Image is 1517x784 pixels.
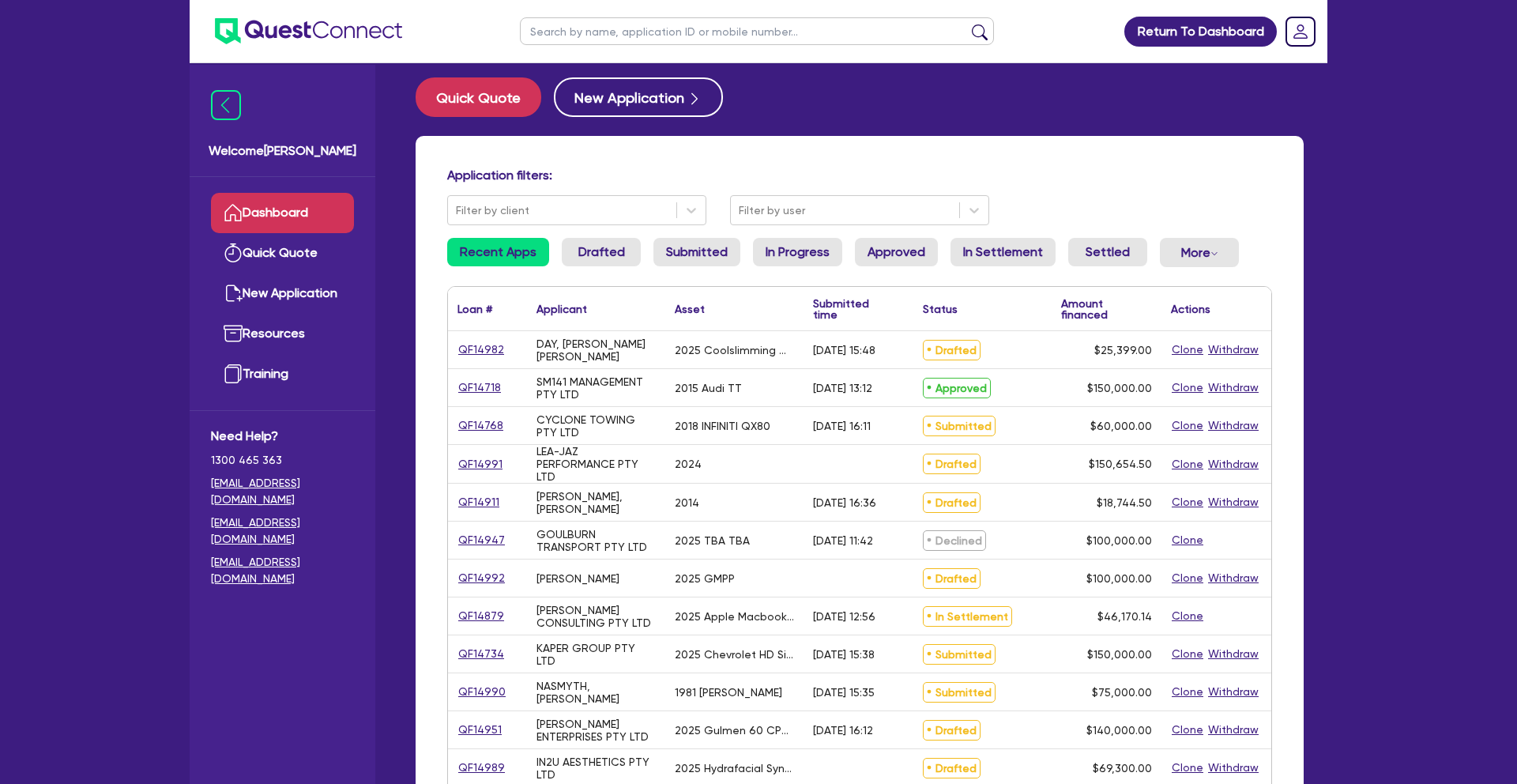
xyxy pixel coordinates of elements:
[923,758,981,778] span: Drafted
[211,90,241,120] img: icon-menu-close
[457,303,492,315] div: Loan #
[1171,721,1204,739] button: Clone
[813,344,875,356] div: [DATE] 15:48
[536,642,656,667] div: KAPER GROUP PTY LTD
[1171,455,1204,473] button: Clone
[923,416,996,436] span: Submitted
[536,413,656,439] div: CYCLONE TOWING PTY LTD
[923,644,996,665] span: Submitted
[1207,493,1259,511] button: Withdraw
[1280,11,1321,52] a: Dropdown toggle
[211,475,354,508] a: [EMAIL_ADDRESS][DOMAIN_NAME]
[224,364,243,383] img: training
[1207,569,1259,587] button: Withdraw
[675,572,735,585] div: 2025 GMPP
[1086,724,1152,737] span: $140,000.00
[923,378,991,398] span: Approved
[1171,379,1204,397] button: Clone
[457,759,506,777] a: QF14989
[1207,455,1259,473] button: Withdraw
[211,233,354,273] a: Quick Quote
[675,382,742,394] div: 2015 Audi TT
[211,452,354,469] span: 1300 465 363
[675,303,705,315] div: Asset
[211,193,354,233] a: Dashboard
[224,243,243,262] img: quick-quote
[675,496,699,509] div: 2014
[1171,493,1204,511] button: Clone
[1124,17,1277,47] a: Return To Dashboard
[1087,382,1152,394] span: $150,000.00
[536,490,656,515] div: [PERSON_NAME], [PERSON_NAME]
[923,530,986,551] span: Declined
[520,17,994,45] input: Search by name, application ID or mobile number...
[211,514,354,548] a: [EMAIL_ADDRESS][DOMAIN_NAME]
[457,683,506,701] a: QF14990
[1171,759,1204,777] button: Clone
[536,337,656,363] div: DAY, [PERSON_NAME] [PERSON_NAME]
[1207,645,1259,663] button: Withdraw
[554,77,723,117] button: New Application
[675,534,750,547] div: 2025 TBA TBA
[536,445,656,483] div: LEA-JAZ PERFORMANCE PTY LTD
[1160,238,1239,267] button: Dropdown toggle
[675,724,794,737] div: 2025 Gulmen 60 CPM Cup Machine
[416,77,541,117] button: Quick Quote
[923,606,1012,627] span: In Settlement
[1090,420,1152,432] span: $60,000.00
[1171,569,1204,587] button: Clone
[813,686,875,699] div: [DATE] 15:35
[457,531,506,549] a: QF14947
[457,341,505,359] a: QF14982
[1086,534,1152,547] span: $100,000.00
[1171,416,1204,435] button: Clone
[1207,759,1259,777] button: Withdraw
[1171,683,1204,701] button: Clone
[1097,496,1152,509] span: $18,744.50
[1171,303,1210,315] div: Actions
[813,420,871,432] div: [DATE] 16:11
[211,273,354,314] a: New Application
[1171,341,1204,359] button: Clone
[1087,648,1152,661] span: $150,000.00
[536,528,656,553] div: GOULBURN TRANSPORT PTY LTD
[211,314,354,354] a: Resources
[209,141,356,160] span: Welcome [PERSON_NAME]
[923,682,996,703] span: Submitted
[536,572,619,585] div: [PERSON_NAME]
[211,354,354,394] a: Training
[675,762,794,775] div: 2025 Hydrafacial Syndeo
[215,18,402,44] img: quest-connect-logo-blue
[457,416,504,435] a: QF14768
[1207,379,1259,397] button: Withdraw
[923,303,958,315] div: Status
[1207,341,1259,359] button: Withdraw
[457,379,502,397] a: QF14718
[923,568,981,589] span: Drafted
[675,344,794,356] div: 2025 Coolslimming Meditone
[950,238,1056,266] a: In Settlement
[457,721,503,739] a: QF14951
[813,534,873,547] div: [DATE] 11:42
[447,168,1272,183] h4: Application filters:
[457,569,506,587] a: QF14992
[536,756,656,781] div: IN2U AESTHETICS PTY LTD
[536,680,656,705] div: NASMYTH, [PERSON_NAME]
[1093,762,1152,775] span: $69,300.00
[1068,238,1147,266] a: Settled
[813,724,873,737] div: [DATE] 16:12
[211,427,354,446] span: Need Help?
[855,238,938,266] a: Approved
[416,77,554,117] a: Quick Quote
[1171,645,1204,663] button: Clone
[457,455,503,473] a: QF14991
[653,238,740,266] a: Submitted
[923,720,981,741] span: Drafted
[813,610,875,623] div: [DATE] 12:56
[1171,531,1204,549] button: Clone
[813,298,890,320] div: Submitted time
[224,284,243,303] img: new-application
[1061,298,1152,320] div: Amount financed
[457,607,505,625] a: QF14879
